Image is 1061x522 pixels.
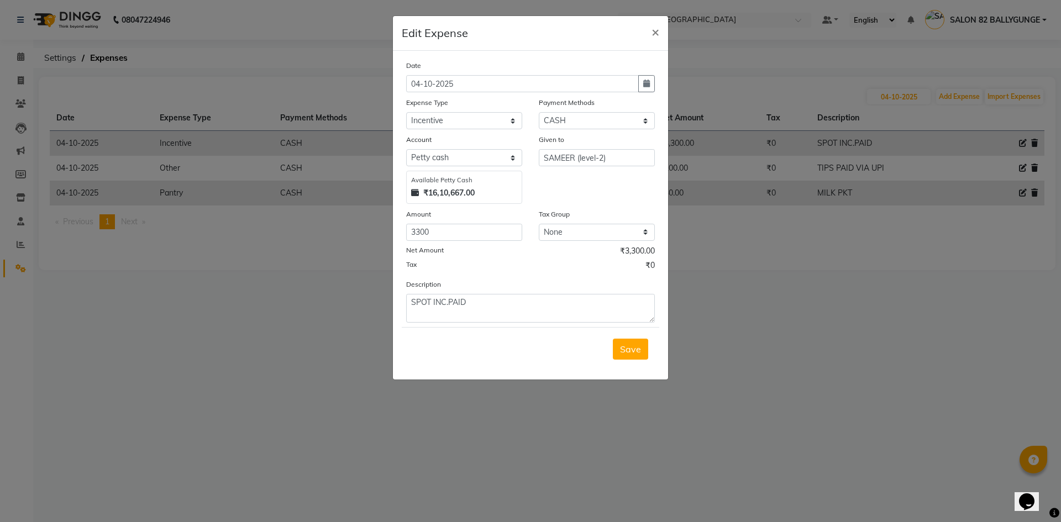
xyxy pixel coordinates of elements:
label: Given to [539,135,564,145]
label: Date [406,61,421,71]
button: Save [613,339,648,360]
strong: ₹16,10,667.00 [423,187,475,199]
iframe: chat widget [1015,478,1050,511]
button: Close [643,16,668,47]
label: Account [406,135,432,145]
div: Available Petty Cash [411,176,517,185]
span: Save [620,344,641,355]
label: Description [406,280,441,289]
h5: Edit Expense [402,25,468,41]
label: Amount [406,209,431,219]
input: Amount [406,224,522,241]
span: ₹0 [645,260,655,274]
label: Tax Group [539,209,570,219]
label: Tax [406,260,417,270]
span: ₹3,300.00 [620,245,655,260]
label: Payment Methods [539,98,595,108]
label: Net Amount [406,245,444,255]
input: Given to [539,149,655,166]
span: × [652,23,659,40]
label: Expense Type [406,98,448,108]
